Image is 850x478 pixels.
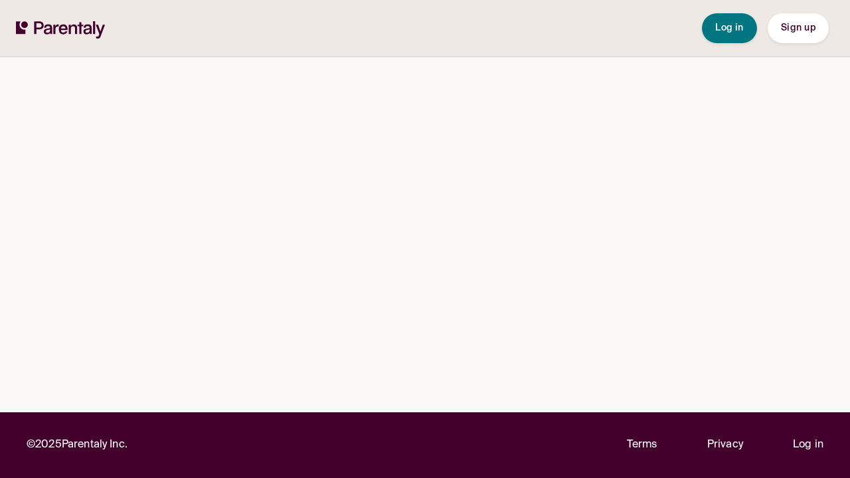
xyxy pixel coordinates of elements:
[627,436,657,454] a: Terms
[702,13,757,43] button: Log in
[715,23,744,33] span: Log in
[707,436,743,454] a: Privacy
[793,436,823,454] a: Log in
[27,436,127,454] p: © 2025 Parentaly Inc.
[781,23,815,33] span: Sign up
[768,13,829,43] button: Sign up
